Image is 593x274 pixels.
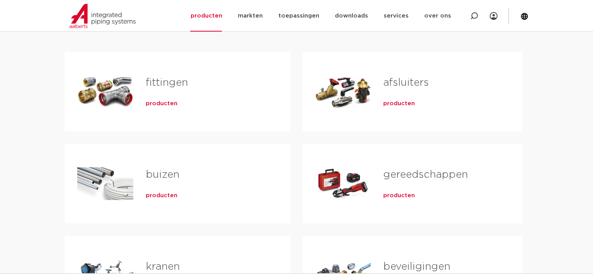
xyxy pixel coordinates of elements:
[146,100,177,108] a: producten
[383,78,429,88] a: afsluiters
[383,192,415,200] a: producten
[383,100,415,108] a: producten
[146,78,188,88] a: fittingen
[146,170,179,180] a: buizen
[383,170,468,180] a: gereedschappen
[146,192,177,200] a: producten
[146,262,180,272] a: kranen
[383,262,450,272] a: beveiligingen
